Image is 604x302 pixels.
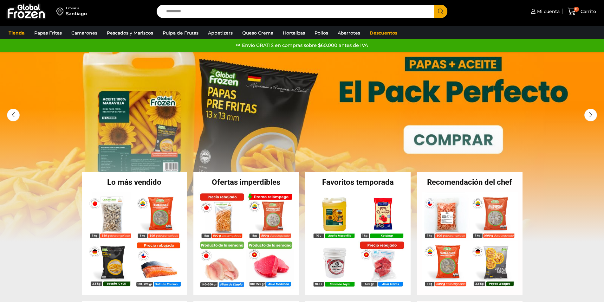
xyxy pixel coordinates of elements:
[31,27,65,39] a: Papas Fritas
[584,109,597,121] div: Next slide
[239,27,276,39] a: Queso Crema
[7,109,20,121] div: Previous slide
[574,7,579,12] span: 0
[66,10,87,17] div: Santiago
[417,178,523,186] h2: Recomendación del chef
[529,5,560,18] a: Mi cuenta
[536,8,560,15] span: Mi cuenta
[579,8,596,15] span: Carrito
[280,27,308,39] a: Hortalizas
[193,178,299,186] h2: Ofertas imperdibles
[334,27,363,39] a: Abarrotes
[367,27,400,39] a: Descuentos
[311,27,331,39] a: Pollos
[159,27,202,39] a: Pulpa de Frutas
[5,27,28,39] a: Tienda
[56,6,66,17] img: address-field-icon.svg
[434,5,447,18] button: Search button
[104,27,156,39] a: Pescados y Mariscos
[68,27,101,39] a: Camarones
[305,178,411,186] h2: Favoritos temporada
[66,6,87,10] div: Enviar a
[566,4,598,19] a: 0 Carrito
[205,27,236,39] a: Appetizers
[82,178,187,186] h2: Lo más vendido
